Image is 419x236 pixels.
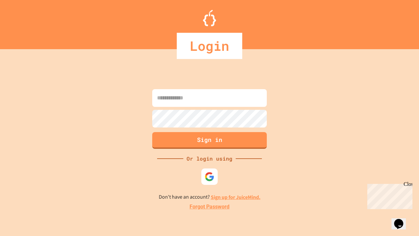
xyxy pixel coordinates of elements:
iframe: chat widget [365,181,412,209]
div: Chat with us now!Close [3,3,45,42]
img: Logo.svg [203,10,216,26]
p: Don't have an account? [159,193,261,201]
div: Login [177,33,242,59]
iframe: chat widget [392,210,412,229]
a: Forgot Password [190,203,229,211]
a: Sign up for JuiceMind. [211,194,261,201]
img: google-icon.svg [205,172,214,182]
button: Sign in [152,132,267,149]
div: Or login using [183,155,236,163]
